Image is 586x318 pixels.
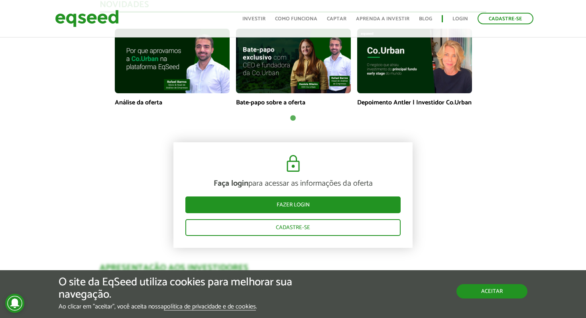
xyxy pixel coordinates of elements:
p: Depoimento Antler | Investidor Co.Urban [357,99,472,106]
img: maxresdefault.jpg [115,29,230,93]
a: Cadastre-se [478,13,533,24]
a: Aprenda a investir [356,16,409,22]
img: maxresdefault.jpg [236,29,351,93]
a: Como funciona [275,16,317,22]
a: Cadastre-se [185,219,401,236]
img: cadeado.svg [283,154,303,173]
a: Blog [419,16,432,22]
a: Captar [327,16,346,22]
strong: Faça login [214,177,248,190]
p: Ao clicar em "aceitar", você aceita nossa . [59,303,340,310]
a: política de privacidade e de cookies [164,304,256,310]
a: Fazer login [185,196,401,213]
a: Login [452,16,468,22]
p: para acessar as informações da oferta [185,179,401,188]
p: Bate-papo sobre a oferta [236,99,351,106]
h5: O site da EqSeed utiliza cookies para melhorar sua navegação. [59,276,340,301]
img: EqSeed [55,8,119,29]
p: Análise da oferta [115,99,230,106]
a: Investir [242,16,265,22]
button: Aceitar [456,284,527,298]
button: 1 of 1 [289,114,297,122]
img: maxresdefault.jpg [357,29,472,93]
